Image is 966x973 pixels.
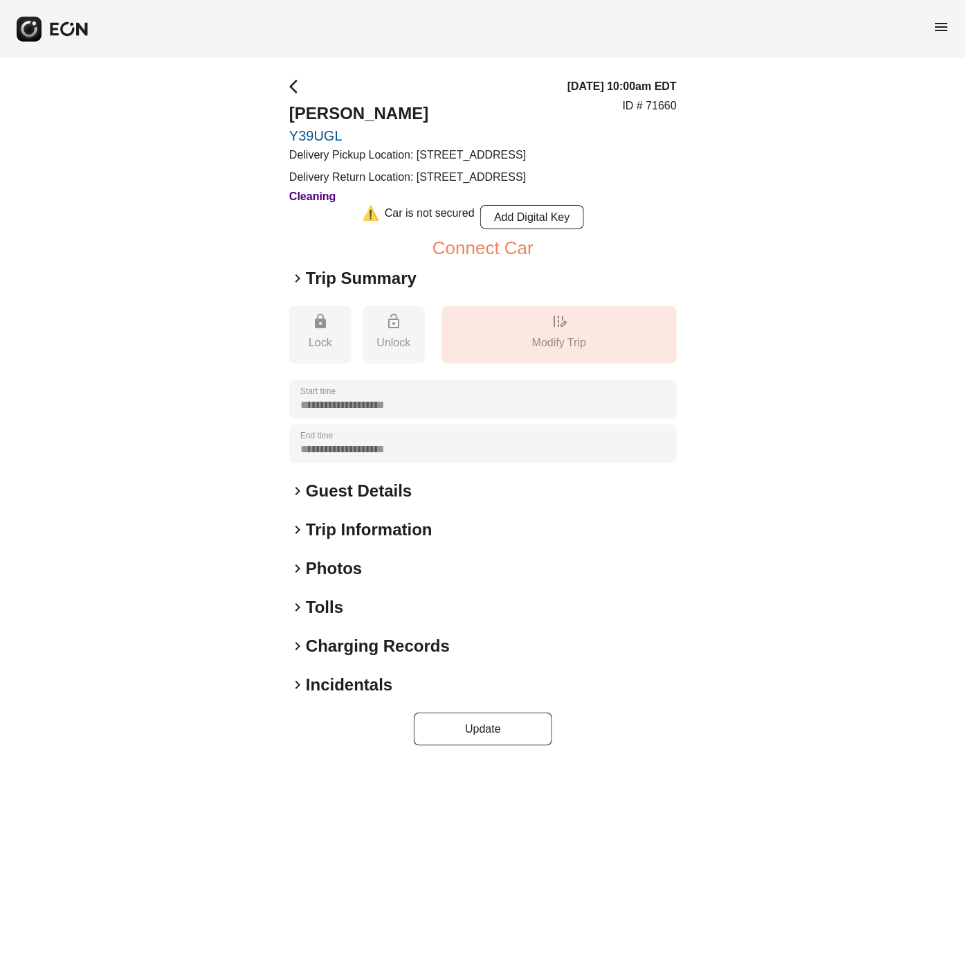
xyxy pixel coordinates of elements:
[306,596,343,618] h2: Tolls
[289,78,306,95] span: arrow_back_ios
[306,557,362,580] h2: Photos
[289,102,526,125] h2: [PERSON_NAME]
[289,127,526,144] a: Y39UGL
[385,205,475,229] div: Car is not secured
[480,205,584,229] button: Add Digital Key
[289,638,306,654] span: keyboard_arrow_right
[306,674,392,696] h2: Incidentals
[289,169,526,186] p: Delivery Return Location: [STREET_ADDRESS]
[289,560,306,577] span: keyboard_arrow_right
[289,188,526,205] h3: Cleaning
[933,19,949,35] span: menu
[289,599,306,616] span: keyboard_arrow_right
[306,480,412,502] h2: Guest Details
[306,267,417,289] h2: Trip Summary
[432,240,534,256] button: Connect Car
[306,635,450,657] h2: Charging Records
[306,519,432,541] h2: Trip Information
[623,98,677,114] p: ID # 71660
[567,78,677,95] h3: [DATE] 10:00am EDT
[289,677,306,693] span: keyboard_arrow_right
[414,713,552,746] button: Update
[362,205,379,229] div: ⚠️
[289,483,306,499] span: keyboard_arrow_right
[289,521,306,538] span: keyboard_arrow_right
[289,270,306,287] span: keyboard_arrow_right
[289,147,526,163] p: Delivery Pickup Location: [STREET_ADDRESS]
